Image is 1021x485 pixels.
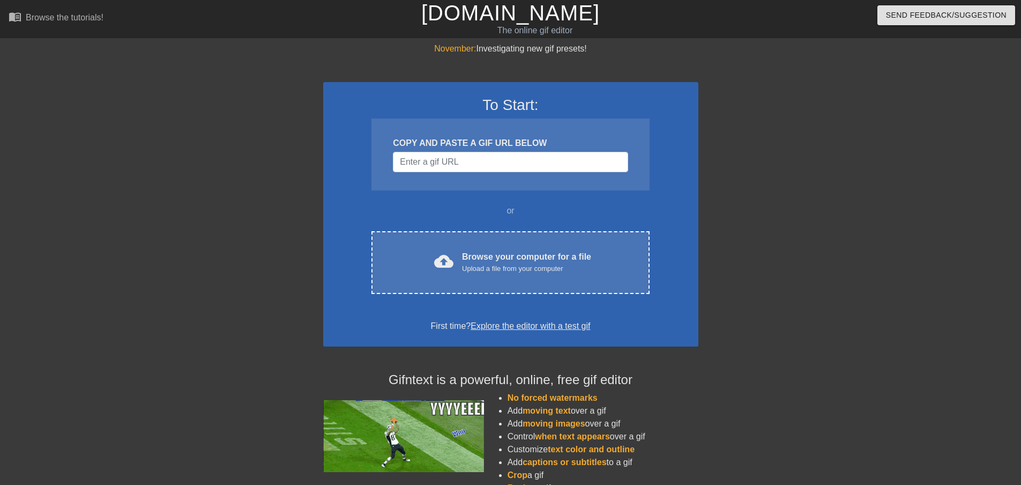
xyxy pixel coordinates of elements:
span: Crop [508,471,527,480]
div: or [351,204,670,217]
span: November: [434,44,476,53]
div: First time? [337,320,684,333]
div: COPY AND PASTE A GIF URL BELOW [393,137,628,150]
span: captions or subtitles [523,458,606,467]
input: Username [393,152,628,172]
button: Send Feedback/Suggestion [877,5,1015,25]
div: Browse the tutorials! [26,13,103,22]
li: Customize [508,443,698,456]
li: Control over a gif [508,430,698,443]
div: The online gif editor [346,24,724,37]
li: Add over a gif [508,417,698,430]
span: moving images [523,419,585,428]
div: Browse your computer for a file [462,251,591,274]
span: moving text [523,406,571,415]
span: No forced watermarks [508,393,598,402]
h4: Gifntext is a powerful, online, free gif editor [323,372,698,388]
a: Browse the tutorials! [9,10,103,27]
span: text color and outline [548,445,635,454]
span: Send Feedback/Suggestion [886,9,1007,22]
li: Add to a gif [508,456,698,469]
span: cloud_upload [434,252,453,271]
span: menu_book [9,10,21,23]
li: Add over a gif [508,405,698,417]
div: Investigating new gif presets! [323,42,698,55]
h3: To Start: [337,96,684,114]
li: a gif [508,469,698,482]
span: when text appears [535,432,610,441]
img: football_small.gif [323,400,484,472]
a: [DOMAIN_NAME] [421,1,600,25]
a: Explore the editor with a test gif [471,321,590,330]
div: Upload a file from your computer [462,263,591,274]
